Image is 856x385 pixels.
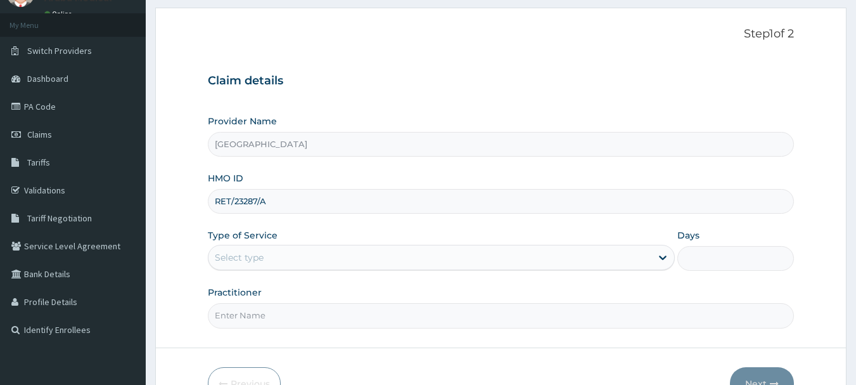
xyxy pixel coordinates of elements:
[208,74,795,88] h3: Claim details
[208,27,795,41] p: Step 1 of 2
[27,73,68,84] span: Dashboard
[208,172,243,185] label: HMO ID
[208,115,277,127] label: Provider Name
[208,189,795,214] input: Enter HMO ID
[208,303,795,328] input: Enter Name
[677,229,699,242] label: Days
[27,157,50,168] span: Tariffs
[27,212,92,224] span: Tariff Negotiation
[27,45,92,56] span: Switch Providers
[208,229,278,242] label: Type of Service
[215,251,264,264] div: Select type
[27,129,52,140] span: Claims
[208,286,262,299] label: Practitioner
[44,10,75,18] a: Online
